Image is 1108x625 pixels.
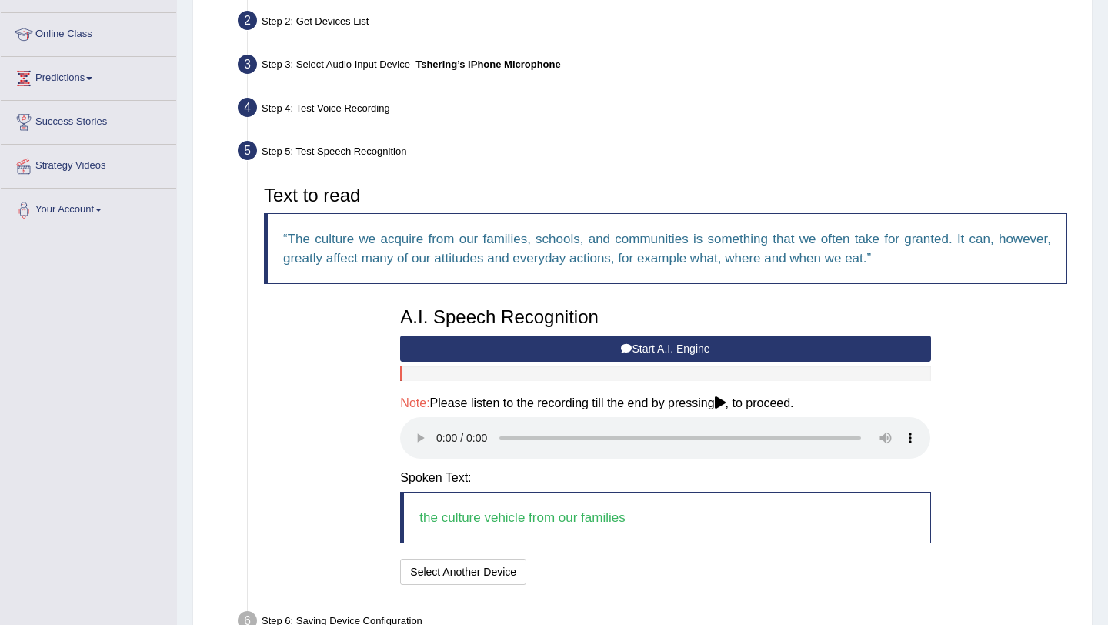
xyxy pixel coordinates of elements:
[283,232,1051,266] q: The culture we acquire from our families, schools, and communities is something that we often tak...
[1,101,176,139] a: Success Stories
[231,93,1085,127] div: Step 4: Test Voice Recording
[400,471,930,485] h4: Spoken Text:
[1,189,176,227] a: Your Account
[400,336,930,362] button: Start A.I. Engine
[400,492,930,543] blockquote: the culture vehicle from our families
[231,136,1085,170] div: Step 5: Test Speech Recognition
[231,50,1085,84] div: Step 3: Select Audio Input Device
[1,57,176,95] a: Predictions
[400,559,526,585] button: Select Another Device
[1,145,176,183] a: Strategy Videos
[400,307,930,327] h3: A.I. Speech Recognition
[264,185,1067,206] h3: Text to read
[231,6,1085,40] div: Step 2: Get Devices List
[1,13,176,52] a: Online Class
[415,58,561,70] b: Tshering’s iPhone Microphone
[400,396,429,409] span: Note:
[400,396,930,410] h4: Please listen to the recording till the end by pressing , to proceed.
[410,58,561,70] span: –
